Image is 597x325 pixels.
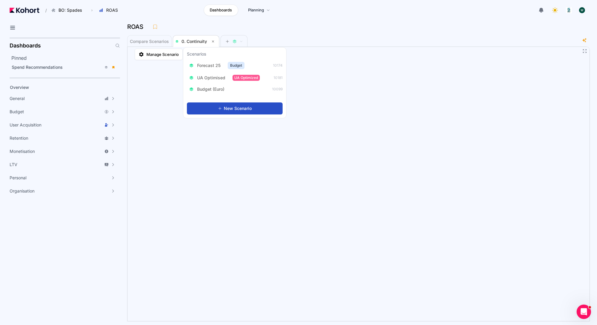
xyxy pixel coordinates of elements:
button: Fullscreen [582,49,587,53]
img: Kohort logo [10,8,39,13]
span: Dashboards [210,7,232,13]
a: Manage Scenario [135,49,183,60]
span: Retention [10,135,28,141]
h3: ROAS [127,24,147,30]
span: › [90,8,94,13]
button: New Scenario [187,102,283,114]
span: Budget [228,62,244,69]
span: Planning [248,7,264,13]
h2: Dashboards [10,43,41,48]
a: Planning [242,5,276,16]
button: Forecast 25Budget [187,60,247,71]
span: Compare Scenarios [130,39,169,44]
span: Personal [10,175,26,181]
h3: Scenarios [187,51,206,58]
span: 10174 [273,63,283,68]
span: Overview [10,85,29,90]
button: UA OptimisedUA Optimized [187,73,262,83]
span: Spend Recommendations [12,65,63,70]
button: Budget (Euro) [187,84,230,94]
span: Manage Scenario [146,51,179,57]
span: Budget (Euro) [197,86,224,92]
span: User Acquisition [10,122,41,128]
span: ROAS [106,7,118,13]
img: logo_logo_images_1_20240607072359498299_20240828135028712857.jpeg [566,7,572,13]
span: Forecast 25 [197,62,220,68]
span: LTV [10,162,17,168]
span: Organisation [10,188,34,194]
button: BO: Spades [48,5,88,15]
span: BO: Spades [58,7,82,13]
span: General [10,96,25,102]
iframe: Intercom live chat [577,305,591,319]
button: ROAS [96,5,124,15]
span: Budget [10,109,24,115]
span: / [40,7,47,14]
a: Overview [8,83,110,92]
span: New Scenario [224,105,252,111]
h2: Pinned [11,54,120,62]
span: 10099 [272,87,283,92]
span: 10181 [274,75,283,80]
span: 0. Continuity [181,39,207,44]
span: UA Optimized [232,75,260,81]
a: Dashboards [204,5,238,16]
a: Spend Recommendations [10,63,118,72]
span: Monetisation [10,148,35,154]
span: UA Optimised [197,75,225,81]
